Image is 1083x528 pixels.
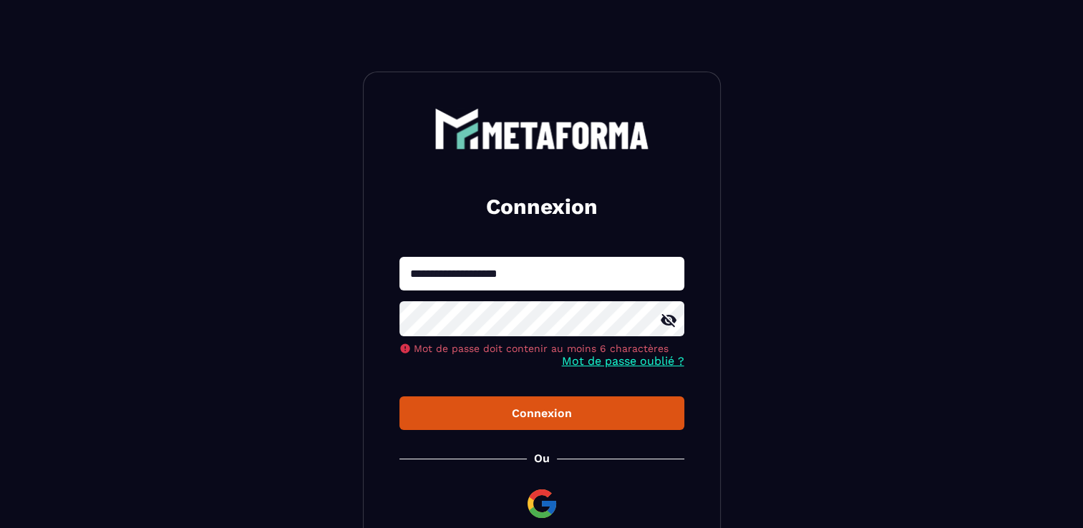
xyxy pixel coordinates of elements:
a: logo [399,108,684,150]
div: Connexion [411,406,673,420]
img: logo [434,108,649,150]
span: Mot de passe doit contenir au moins 6 charactères [414,343,669,354]
h2: Connexion [417,192,667,221]
a: Mot de passe oublié ? [562,354,684,368]
img: google [525,487,559,521]
button: Connexion [399,396,684,430]
p: Ou [534,451,550,465]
